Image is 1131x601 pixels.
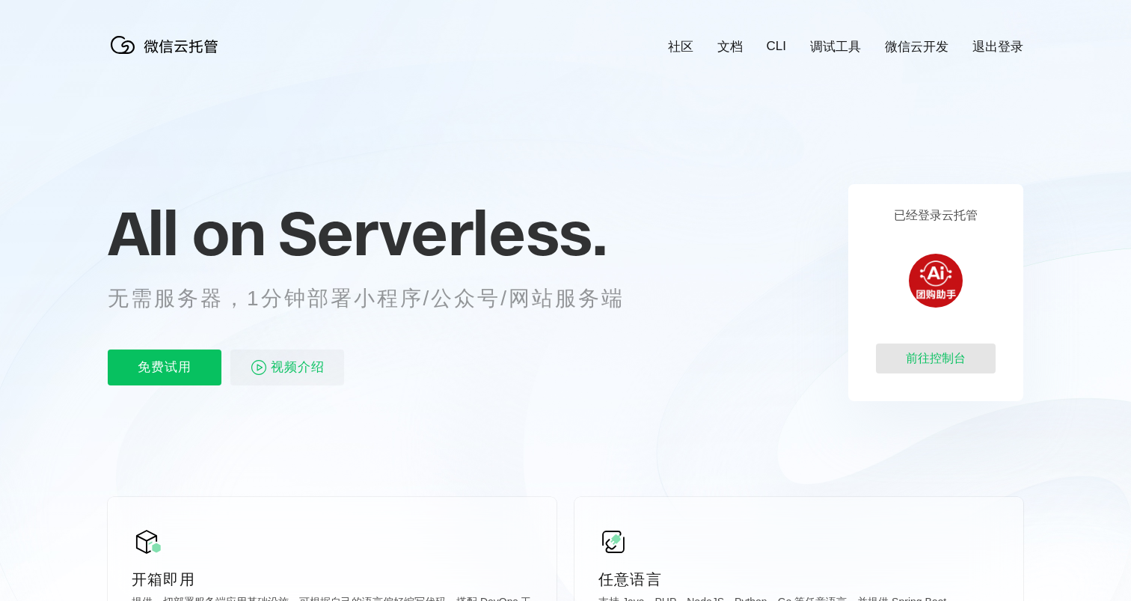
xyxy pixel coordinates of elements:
[972,38,1023,55] a: 退出登录
[108,195,264,270] span: All on
[108,350,221,385] p: 免费试用
[271,350,325,385] span: 视频介绍
[885,38,948,55] a: 微信云开发
[278,195,607,270] span: Serverless.
[717,38,743,55] a: 文档
[876,344,996,373] div: 前往控制台
[132,569,533,590] p: 开箱即用
[108,30,227,60] img: 微信云托管
[108,284,652,314] p: 无需服务器，1分钟部署小程序/公众号/网站服务端
[767,39,786,54] a: CLI
[108,49,227,62] a: 微信云托管
[668,38,693,55] a: 社区
[894,208,978,224] p: 已经登录云托管
[810,38,861,55] a: 调试工具
[598,569,999,590] p: 任意语言
[250,359,268,376] img: video_play.svg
